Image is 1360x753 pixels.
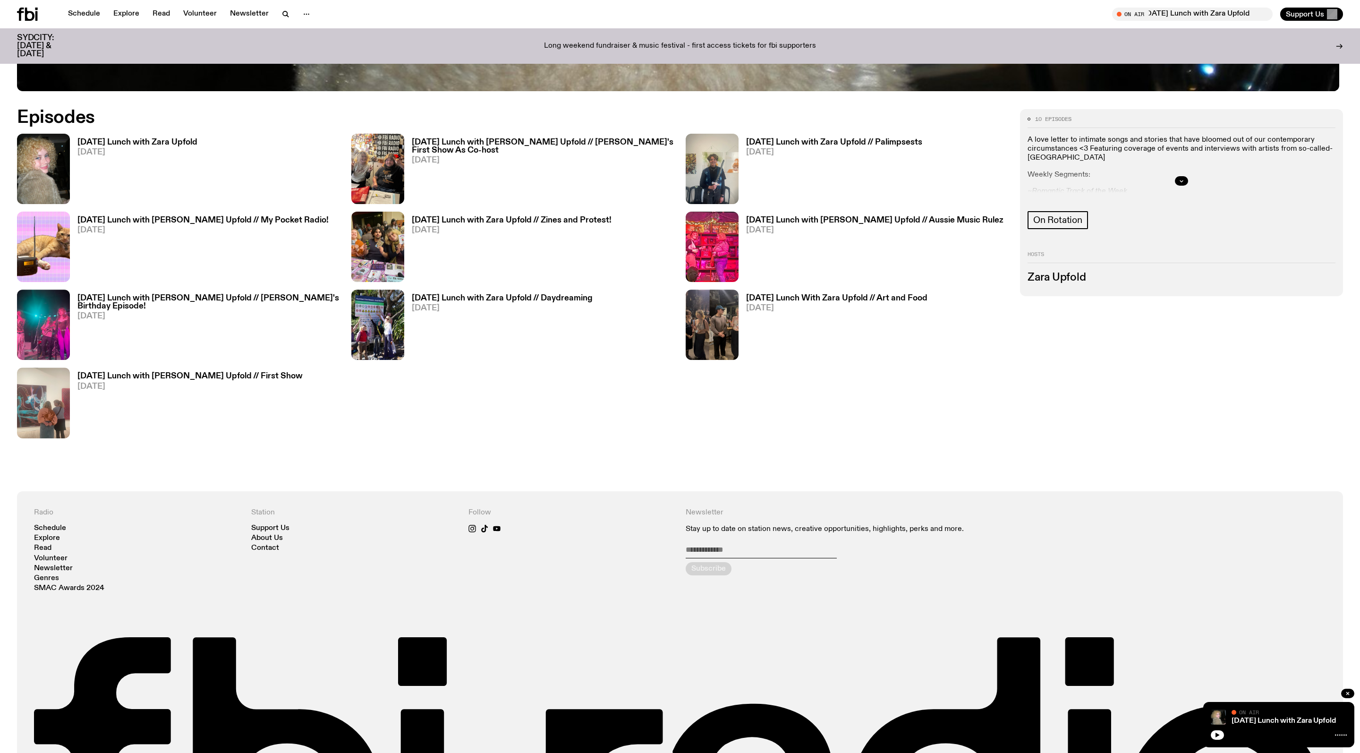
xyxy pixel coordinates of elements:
[351,134,404,204] img: Adam and Zara Presenting Together :)
[1286,10,1324,18] span: Support Us
[70,138,197,204] a: [DATE] Lunch with Zara Upfold[DATE]
[34,565,73,572] a: Newsletter
[77,216,329,224] h3: [DATE] Lunch with [PERSON_NAME] Upfold // My Pocket Radio!
[34,585,104,592] a: SMAC Awards 2024
[251,545,279,552] a: Contact
[178,8,222,21] a: Volunteer
[468,508,674,517] h4: Follow
[251,525,289,532] a: Support Us
[17,368,70,438] img: Zara's family at the Archibald!
[147,8,176,21] a: Read
[77,226,329,234] span: [DATE]
[34,545,51,552] a: Read
[251,535,283,542] a: About Us
[108,8,145,21] a: Explore
[1239,709,1259,715] span: On Air
[1028,252,1335,263] h2: Hosts
[77,294,340,310] h3: [DATE] Lunch with [PERSON_NAME] Upfold // [PERSON_NAME]'s Birthday Episode!
[1035,117,1071,122] span: 10 episodes
[224,8,274,21] a: Newsletter
[1033,215,1082,225] span: On Rotation
[686,212,739,282] img: Zara and her sister dancing at Crowbar
[1028,211,1088,229] a: On Rotation
[739,294,927,360] a: [DATE] Lunch With Zara Upfold // Art and Food[DATE]
[1232,717,1336,725] a: [DATE] Lunch with Zara Upfold
[351,212,404,282] img: Otherworlds Zine Fair
[686,134,739,204] img: Tash Brobyn at their exhibition, Palimpsests at Goodspace Gallery
[739,216,1003,282] a: [DATE] Lunch with [PERSON_NAME] Upfold // Aussie Music Rulez[DATE]
[746,138,922,146] h3: [DATE] Lunch with Zara Upfold // Palimpsests
[412,226,612,234] span: [DATE]
[70,216,329,282] a: [DATE] Lunch with [PERSON_NAME] Upfold // My Pocket Radio![DATE]
[1211,710,1226,725] img: A digital camera photo of Zara looking to her right at the camera, smiling. She is wearing a ligh...
[739,138,922,204] a: [DATE] Lunch with Zara Upfold // Palimpsests[DATE]
[746,216,1003,224] h3: [DATE] Lunch with [PERSON_NAME] Upfold // Aussie Music Rulez
[412,294,593,302] h3: [DATE] Lunch with Zara Upfold // Daydreaming
[746,226,1003,234] span: [DATE]
[34,535,60,542] a: Explore
[351,290,404,360] img: Zara and friends at the Number One Beach
[746,304,927,312] span: [DATE]
[412,304,593,312] span: [DATE]
[17,109,897,126] h2: Episodes
[34,555,68,562] a: Volunteer
[1028,273,1335,283] h3: Zara Upfold
[34,525,66,532] a: Schedule
[77,372,303,380] h3: [DATE] Lunch with [PERSON_NAME] Upfold // First Show
[404,216,612,282] a: [DATE] Lunch with Zara Upfold // Zines and Protest![DATE]
[77,383,303,391] span: [DATE]
[251,508,457,517] h4: Station
[412,216,612,224] h3: [DATE] Lunch with Zara Upfold // Zines and Protest!
[34,575,59,582] a: Genres
[404,138,674,204] a: [DATE] Lunch with [PERSON_NAME] Upfold // [PERSON_NAME]'s First Show As Co-host[DATE]
[62,8,106,21] a: Schedule
[686,525,1109,534] p: Stay up to date on station news, creative opportunities, highlights, perks and more.
[17,34,77,58] h3: SYDCITY: [DATE] & [DATE]
[70,294,340,360] a: [DATE] Lunch with [PERSON_NAME] Upfold // [PERSON_NAME]'s Birthday Episode![DATE]
[746,294,927,302] h3: [DATE] Lunch With Zara Upfold // Art and Food
[77,138,197,146] h3: [DATE] Lunch with Zara Upfold
[34,508,240,517] h4: Radio
[1112,8,1273,21] button: On Air[DATE] Lunch with Zara Upfold
[686,508,1109,517] h4: Newsletter
[686,562,731,575] button: Subscribe
[412,138,674,154] h3: [DATE] Lunch with [PERSON_NAME] Upfold // [PERSON_NAME]'s First Show As Co-host
[1028,136,1335,163] p: A love letter to intimate songs and stories that have bloomed out of our contemporary circumstanc...
[404,294,593,360] a: [DATE] Lunch with Zara Upfold // Daydreaming[DATE]
[412,156,674,164] span: [DATE]
[1280,8,1343,21] button: Support Us
[17,290,70,360] img: Colour Trove at Marrickville Bowling Club
[544,42,816,51] p: Long weekend fundraiser & music festival - first access tickets for fbi supporters
[17,134,70,204] img: A digital camera photo of Zara looking to her right at the camera, smiling. She is wearing a ligh...
[77,148,197,156] span: [DATE]
[77,312,340,320] span: [DATE]
[70,372,303,438] a: [DATE] Lunch with [PERSON_NAME] Upfold // First Show[DATE]
[746,148,922,156] span: [DATE]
